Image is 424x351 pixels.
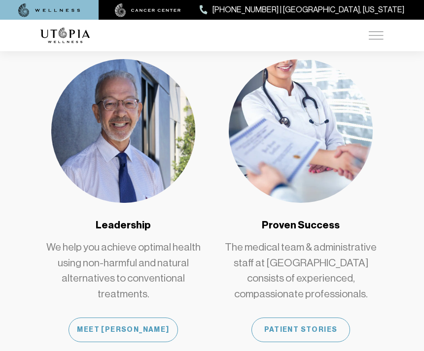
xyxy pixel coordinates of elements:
[40,240,206,302] p: We help you achieve optimal health using non-harmful and natural alternatives to conventional tre...
[212,3,404,16] span: [PHONE_NUMBER] | [GEOGRAPHIC_DATA], [US_STATE]
[40,59,206,342] a: LeadershipWe help you achieve optimal health using non-harmful and natural alternatives to conven...
[218,240,384,302] p: The medical team & administrative staff at [GEOGRAPHIC_DATA] consists of experienced, compassiona...
[115,3,181,17] img: cancer center
[18,3,80,17] img: wellness
[251,318,350,342] div: Patient Stories
[69,318,177,342] div: Meet [PERSON_NAME]
[262,219,340,232] h4: Proven Success
[229,59,373,203] img: Proven Success
[218,59,384,342] a: Proven SuccessThe medical team & administrative staff at [GEOGRAPHIC_DATA] consists of experience...
[369,32,384,39] img: icon-hamburger
[51,59,195,203] img: Leadership
[96,219,151,232] h4: Leadership
[200,3,404,16] a: [PHONE_NUMBER] | [GEOGRAPHIC_DATA], [US_STATE]
[40,28,90,43] img: logo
